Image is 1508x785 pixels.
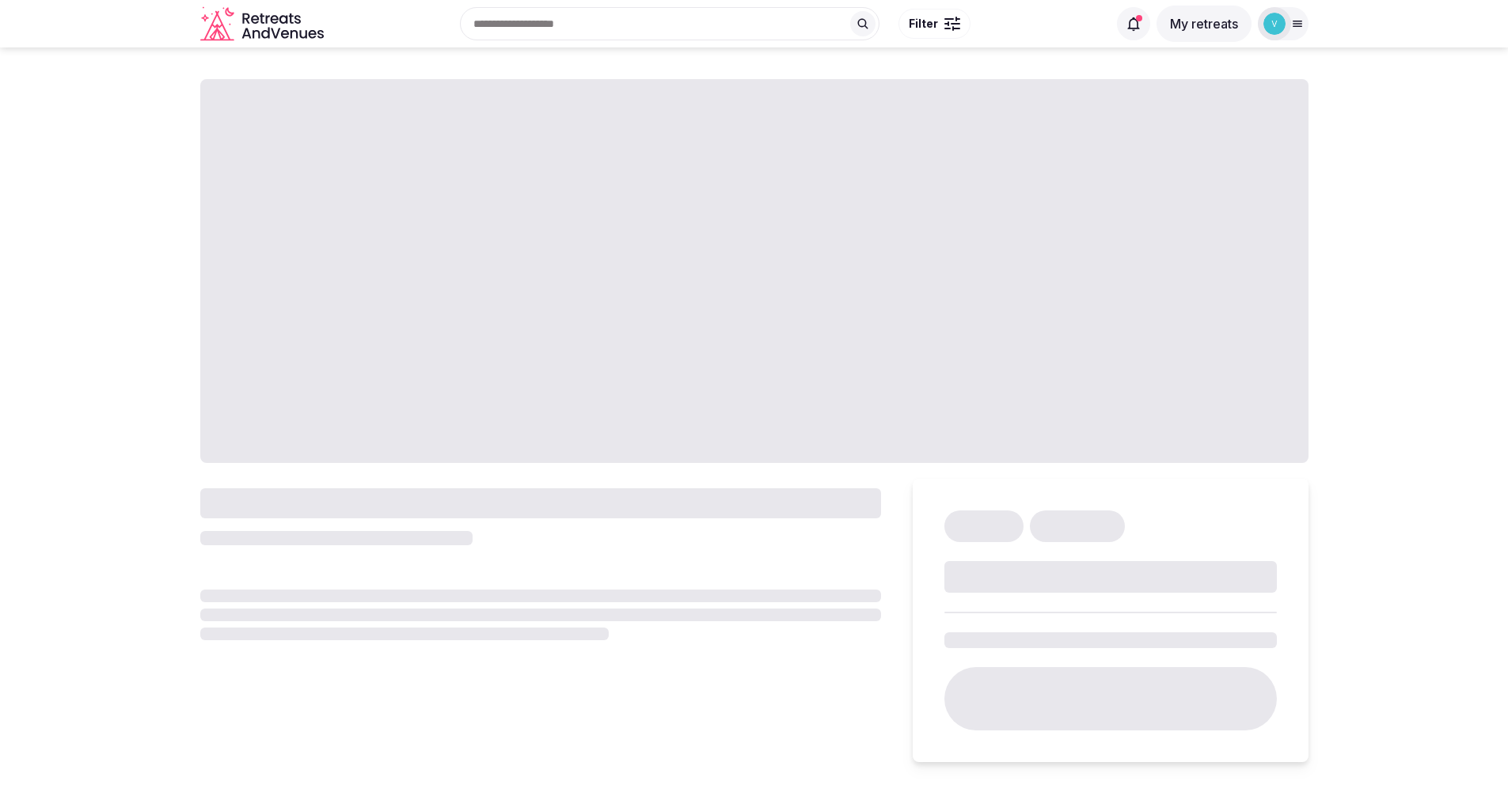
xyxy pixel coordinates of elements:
img: vivienne [1263,13,1286,35]
button: Filter [898,9,971,39]
a: My retreats [1157,16,1252,32]
svg: Retreats and Venues company logo [200,6,327,42]
button: My retreats [1157,6,1252,42]
a: Visit the homepage [200,6,327,42]
span: Filter [909,16,938,32]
